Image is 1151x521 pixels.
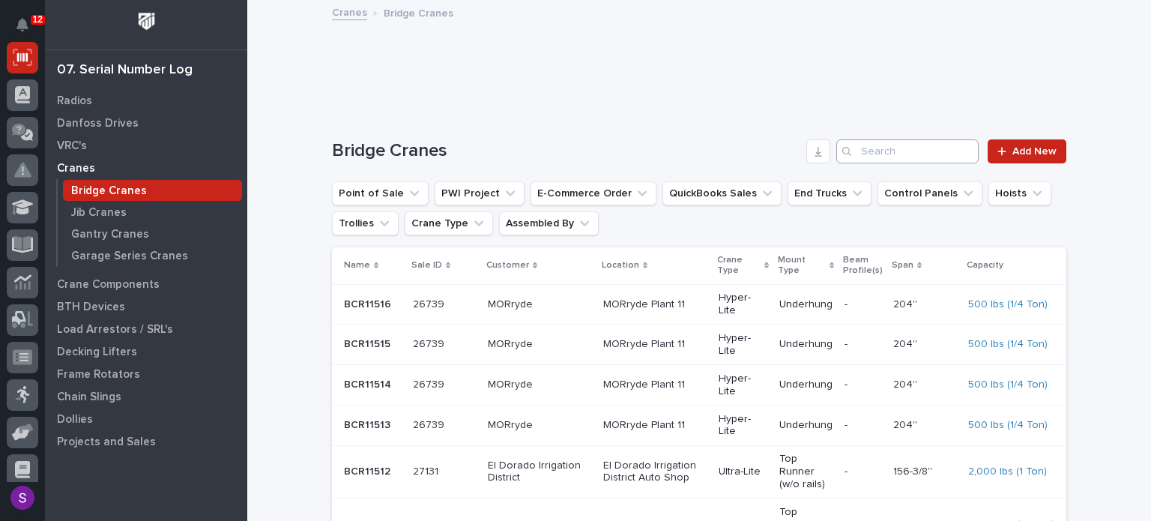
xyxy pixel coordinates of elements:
a: Load Arrestors / SRL's [45,318,247,340]
a: Garage Series Cranes [58,245,247,266]
p: 26739 [413,335,447,351]
p: Gantry Cranes [71,228,149,241]
p: MORryde [488,338,591,351]
a: Dollies [45,408,247,430]
p: Sale ID [411,257,442,274]
p: MORryde [488,298,591,311]
p: Beam Profile(s) [843,252,883,280]
p: Garage Series Cranes [71,250,188,263]
a: Jib Cranes [58,202,247,223]
p: Crane Type [717,252,761,280]
p: Hyper-Lite [719,413,767,439]
p: Underhung [779,338,833,351]
p: MORryde [488,419,591,432]
p: 26739 [413,416,447,432]
button: End Trucks [788,181,871,205]
p: Bridge Cranes [71,184,147,198]
a: 2,000 lbs (1 Ton) [968,466,1047,478]
a: 500 lbs (1/4 Ton) [968,298,1048,311]
p: Danfoss Drives [57,117,139,130]
a: Decking Lifters [45,340,247,363]
a: Projects and Sales [45,430,247,453]
p: Underhung [779,419,833,432]
button: Control Panels [877,181,982,205]
p: Hyper-Lite [719,373,767,398]
a: 500 lbs (1/4 Ton) [968,419,1048,432]
button: Point of Sale [332,181,429,205]
a: BTH Devices [45,295,247,318]
p: Dollies [57,413,93,427]
p: 204'' [893,295,920,311]
button: users-avatar [7,482,38,514]
p: El Dorado Irrigation District [488,460,591,485]
p: Underhung [779,379,833,391]
a: Chain Slings [45,385,247,408]
p: - [845,298,881,311]
p: - [845,338,881,351]
p: BTH Devices [57,301,125,314]
p: BCR11515 [344,335,393,351]
p: MORryde Plant 11 [603,419,707,432]
p: - [845,466,881,478]
a: Cranes [45,157,247,179]
p: 204'' [893,335,920,351]
a: 500 lbs (1/4 Ton) [968,338,1048,351]
a: VRC's [45,134,247,157]
button: Notifications [7,9,38,40]
p: Decking Lifters [57,346,137,359]
span: Add New [1012,146,1057,157]
button: Assembled By [499,211,599,235]
p: 12 [33,14,43,25]
a: Radios [45,89,247,112]
a: Add New [988,139,1066,163]
p: Underhung [779,298,833,311]
p: 26739 [413,295,447,311]
p: Capacity [967,257,1003,274]
p: Hyper-Lite [719,332,767,358]
p: BCR11514 [344,376,394,391]
button: Crane Type [405,211,493,235]
p: MORryde Plant 11 [603,298,707,311]
button: E-Commerce Order [531,181,656,205]
button: PWI Project [435,181,525,205]
button: QuickBooks Sales [662,181,782,205]
p: Ultra-Lite [719,466,767,478]
a: Cranes [332,3,367,20]
p: 204'' [893,376,920,391]
p: Frame Rotators [57,368,140,382]
div: 07. Serial Number Log [57,62,193,79]
p: 26739 [413,376,447,391]
p: Projects and Sales [57,436,156,449]
p: Cranes [57,162,95,175]
p: MORryde Plant 11 [603,379,707,391]
p: MORryde Plant 11 [603,338,707,351]
p: BCR11513 [344,416,393,432]
p: - [845,379,881,391]
p: VRC's [57,139,87,153]
h1: Bridge Cranes [332,140,800,162]
input: Search [836,139,979,163]
a: 500 lbs (1/4 Ton) [968,379,1048,391]
a: Danfoss Drives [45,112,247,134]
p: - [845,419,881,432]
p: Mount Type [778,252,826,280]
p: BCR11516 [344,295,394,311]
button: Trollies [332,211,399,235]
p: Jib Cranes [71,206,127,220]
p: Radios [57,94,92,108]
p: Customer [486,257,529,274]
p: Bridge Cranes [384,4,453,20]
p: Hyper-Lite [719,292,767,317]
a: Crane Components [45,273,247,295]
img: Workspace Logo [133,7,160,35]
div: Notifications12 [19,18,38,42]
p: Crane Components [57,278,160,292]
p: 27131 [413,463,441,478]
a: Gantry Cranes [58,223,247,244]
a: Frame Rotators [45,363,247,385]
p: Name [344,257,370,274]
p: 156-3/8'' [893,463,935,478]
button: Hoists [988,181,1051,205]
p: El Dorado Irrigation District Auto Shop [603,460,707,485]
